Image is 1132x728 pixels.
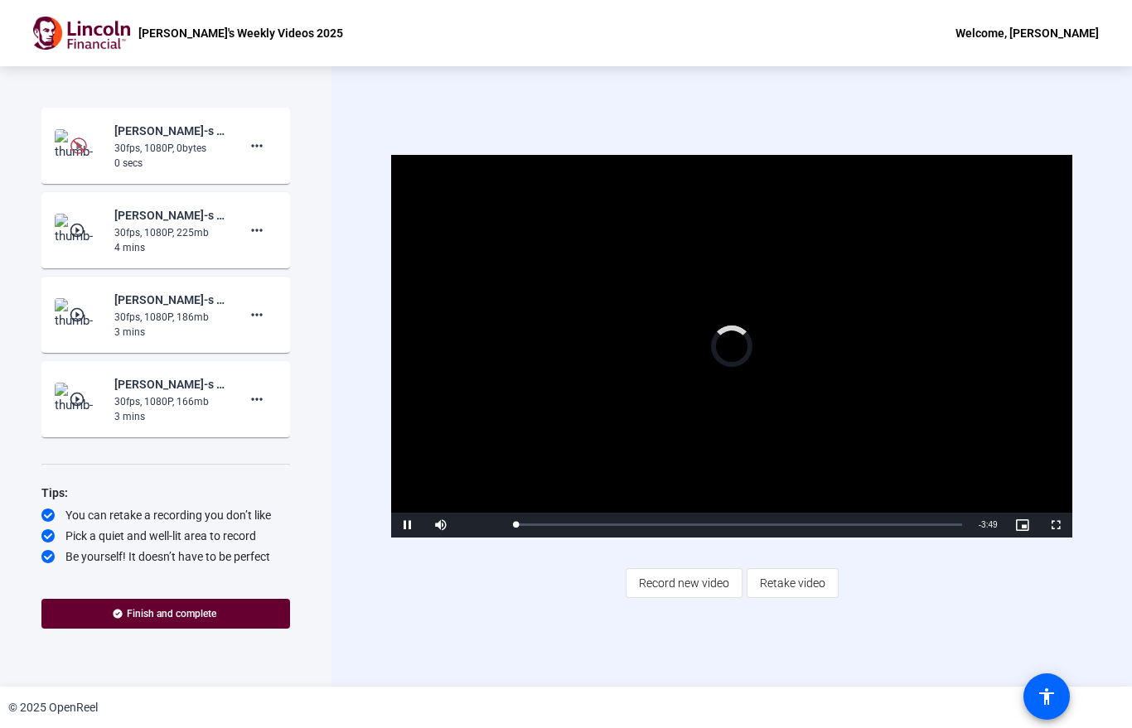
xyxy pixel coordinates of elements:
[114,394,225,409] div: 30fps, 1080P, 166mb
[247,220,267,240] mat-icon: more_horiz
[391,155,1072,538] div: Video Player
[114,141,225,156] div: 30fps, 1080P, 0bytes
[114,240,225,255] div: 4 mins
[424,513,457,538] button: Mute
[515,523,961,526] div: Progress Bar
[1037,687,1057,706] mat-icon: accessibility
[70,137,87,154] img: Preview is unavailable
[114,121,225,141] div: [PERSON_NAME]-s Weekly Videos-[PERSON_NAME]-s Weekly Videos 2025-1756402377801-webcam
[247,136,267,156] mat-icon: more_horiz
[69,222,89,239] mat-icon: play_circle_outline
[114,310,225,325] div: 30fps, 1080P, 186mb
[114,290,225,310] div: [PERSON_NAME]-s Weekly Videos-[PERSON_NAME]-s Weekly Videos 2025-1755809135781-webcam
[55,383,104,416] img: thumb-nail
[114,225,225,240] div: 30fps, 1080P, 225mb
[247,305,267,325] mat-icon: more_horiz
[8,699,98,716] div: © 2025 OpenReel
[55,129,104,162] img: thumb-nail
[747,568,839,598] button: Retake video
[979,520,981,529] span: -
[69,391,89,407] mat-icon: play_circle_outline
[41,528,290,544] div: Pick a quiet and well-lit area to record
[41,548,290,565] div: Be yourself! It doesn’t have to be perfect
[114,374,225,394] div: [PERSON_NAME]-s Weekly Videos-[PERSON_NAME]-s Weekly Videos 2025-1755205082976-webcam
[114,409,225,424] div: 3 mins
[127,607,216,620] span: Finish and complete
[114,156,225,171] div: 0 secs
[33,17,130,50] img: OpenReel logo
[981,520,997,529] span: 3:49
[1006,513,1039,538] button: Picture-in-Picture
[138,23,343,43] p: [PERSON_NAME]'s Weekly Videos 2025
[955,23,1099,43] div: Welcome, [PERSON_NAME]
[247,389,267,409] mat-icon: more_horiz
[639,567,729,599] span: Record new video
[391,513,424,538] button: Pause
[114,205,225,225] div: [PERSON_NAME]-s Weekly Videos-[PERSON_NAME]-s Weekly Videos 2025-1756402047185-webcam
[626,568,743,598] button: Record new video
[760,567,825,599] span: Retake video
[69,306,89,323] mat-icon: play_circle_outline
[1039,513,1072,538] button: Fullscreen
[55,298,104,331] img: thumb-nail
[41,507,290,523] div: You can retake a recording you don’t like
[41,599,290,629] button: Finish and complete
[114,325,225,340] div: 3 mins
[55,214,104,247] img: thumb-nail
[41,483,290,503] div: Tips:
